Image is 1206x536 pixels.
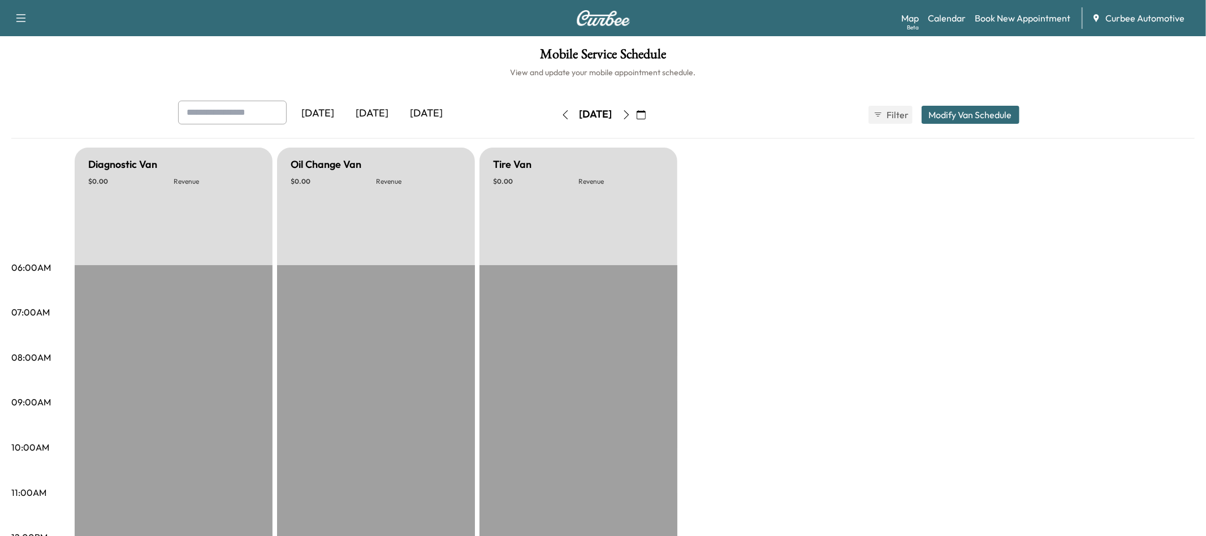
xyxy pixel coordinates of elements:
p: Revenue [174,177,259,186]
a: Book New Appointment [975,11,1070,25]
p: 06:00AM [11,261,51,274]
p: $ 0.00 [291,177,376,186]
a: Calendar [928,11,966,25]
h1: Mobile Service Schedule [11,47,1195,67]
p: 11:00AM [11,486,46,499]
p: Revenue [376,177,461,186]
span: Filter [887,108,907,122]
div: [DATE] [345,101,400,127]
img: Curbee Logo [576,10,630,26]
div: [DATE] [580,107,612,122]
h5: Tire Van [493,157,531,172]
div: [DATE] [291,101,345,127]
p: 09:00AM [11,395,51,409]
p: $ 0.00 [493,177,578,186]
h5: Diagnostic Van [88,157,157,172]
div: [DATE] [400,101,454,127]
a: MapBeta [901,11,919,25]
h6: View and update your mobile appointment schedule. [11,67,1195,78]
button: Filter [868,106,913,124]
button: Modify Van Schedule [922,106,1019,124]
p: 08:00AM [11,351,51,364]
p: $ 0.00 [88,177,174,186]
p: 07:00AM [11,305,50,319]
h5: Oil Change Van [291,157,361,172]
p: Revenue [578,177,664,186]
p: 10:00AM [11,440,49,454]
span: Curbee Automotive [1105,11,1185,25]
div: Beta [907,23,919,32]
